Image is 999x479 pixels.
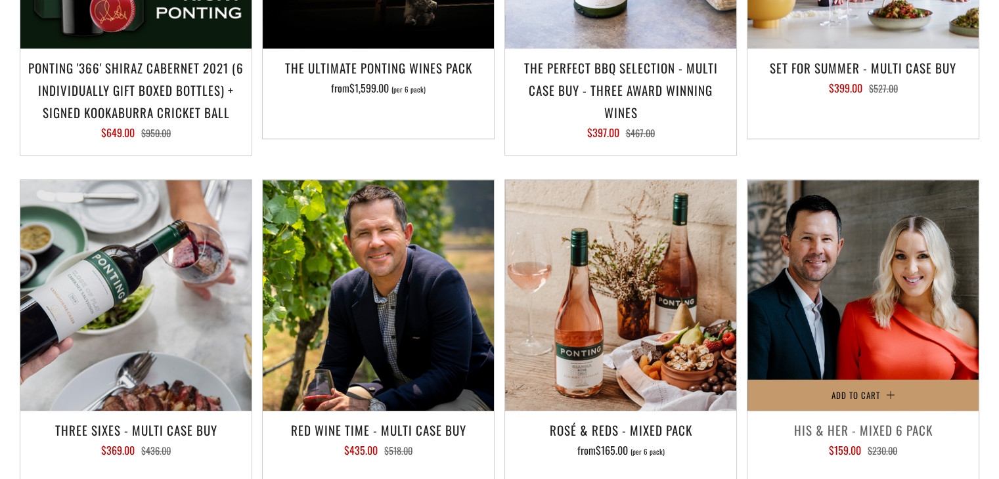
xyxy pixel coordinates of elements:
[391,86,426,93] span: (per 6 pack)
[631,448,665,455] span: (per 6 pack)
[754,56,972,79] h3: Set For Summer - Multi Case Buy
[512,419,730,441] h3: Rosé & Reds - Mixed Pack
[331,80,426,96] span: from
[349,80,389,96] span: $1,599.00
[626,126,655,140] span: $467.00
[754,419,972,441] h3: His & Her - Mixed 6 Pack
[747,379,979,411] button: Add to Cart
[577,442,665,458] span: from
[596,442,628,458] span: $165.00
[512,56,730,124] h3: The perfect BBQ selection - MULTI CASE BUY - Three award winning wines
[27,419,245,441] h3: Three Sixes - Multi Case Buy
[141,444,171,457] span: $436.00
[27,56,245,124] h3: Ponting '366' Shiraz Cabernet 2021 (6 individually gift boxed bottles) + SIGNED KOOKABURRA CRICKE...
[868,444,897,457] span: $230.00
[20,56,252,138] a: Ponting '366' Shiraz Cabernet 2021 (6 individually gift boxed bottles) + SIGNED KOOKABURRA CRICKE...
[269,419,487,441] h3: Red Wine Time - Multi Case Buy
[384,444,412,457] span: $518.00
[832,388,880,402] span: Add to Cart
[829,80,862,96] span: $399.00
[869,81,898,95] span: $527.00
[101,125,135,140] span: $649.00
[505,56,736,138] a: The perfect BBQ selection - MULTI CASE BUY - Three award winning wines $397.00 $467.00
[269,56,487,79] h3: The Ultimate Ponting Wines Pack
[587,125,619,140] span: $397.00
[344,442,378,458] span: $435.00
[141,126,171,140] span: $950.00
[747,56,979,122] a: Set For Summer - Multi Case Buy $399.00 $527.00
[101,442,135,458] span: $369.00
[263,56,494,122] a: The Ultimate Ponting Wines Pack from$1,599.00 (per 6 pack)
[829,442,861,458] span: $159.00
